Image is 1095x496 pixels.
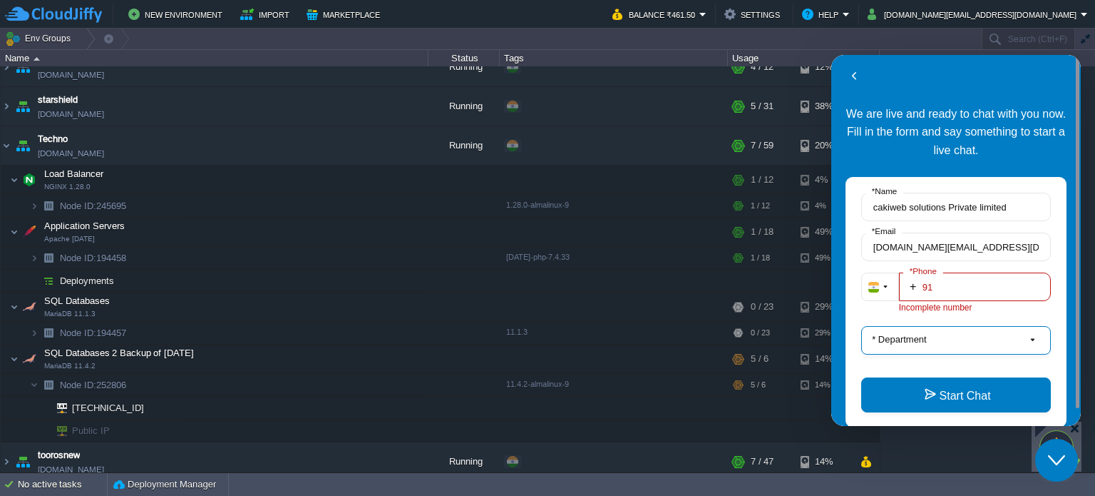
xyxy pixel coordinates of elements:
iframe: chat widget [831,55,1081,426]
a: [DOMAIN_NAME] [38,146,104,161]
a: Node ID:194458 [58,252,128,264]
img: AMDAwAAAACH5BAEAAAAALAAAAAABAAEAAAICRAEAOw== [38,247,58,269]
img: AMDAwAAAACH5BAEAAAAALAAAAAABAAEAAAICRAEAOw== [13,48,33,86]
span: MariaDB 11.1.3 [44,310,96,318]
span: 11.1.3 [506,328,528,336]
span: SQL Databases [43,295,112,307]
div: 1 / 18 [751,218,773,246]
span: SQL Databases 2 Backup of [DATE] [43,347,196,359]
img: AMDAwAAAACH5BAEAAAAALAAAAAABAAEAAAICRAEAOw== [38,420,47,442]
button: Settings [724,6,784,23]
img: AMDAwAAAACH5BAEAAAAALAAAAAABAAEAAAICRAEAOw== [34,57,40,61]
img: AMDAwAAAACH5BAEAAAAALAAAAAABAAEAAAICRAEAOw== [10,166,19,194]
a: Node ID:194457 [58,327,128,339]
span: Application Servers [43,220,127,232]
iframe: chat widget [1035,439,1081,482]
img: AMDAwAAAACH5BAEAAAAALAAAAAABAAEAAAICRAEAOw== [10,293,19,321]
span: MariaDB 11.4.2 [44,362,96,370]
span: 1.28.0-almalinux-9 [506,201,569,209]
div: 29% [801,293,847,321]
div: Usage [729,50,879,66]
div: 5 / 31 [751,87,773,126]
div: 4 / 12 [751,48,773,86]
div: 14% [801,442,847,481]
a: Techno [38,132,68,146]
img: AMDAwAAAACH5BAEAAAAALAAAAAABAAEAAAICRAEAOw== [30,247,38,269]
button: New Environment [128,6,227,23]
div: 12% [801,48,847,86]
div: 14% [801,374,847,396]
img: AMDAwAAAACH5BAEAAAAALAAAAAABAAEAAAICRAEAOw== [47,420,67,442]
img: AMDAwAAAACH5BAEAAAAALAAAAAABAAEAAAICRAEAOw== [38,397,47,419]
button: Deployment Manager [113,477,216,492]
div: 5 / 6 [751,345,768,373]
span: NGINX 1.28.0 [44,183,91,191]
div: Status [429,50,499,66]
span: 194457 [58,327,128,339]
div: 7 / 47 [751,442,773,481]
div: 49% [801,247,847,269]
div: 14% [801,345,847,373]
img: AMDAwAAAACH5BAEAAAAALAAAAAABAAEAAAICRAEAOw== [38,374,58,396]
a: Load BalancerNGINX 1.28.0 [43,168,106,179]
div: 7 / 59 [751,126,773,165]
a: SQL DatabasesMariaDB 11.1.3 [43,295,112,306]
span: Apache [DATE] [44,235,95,243]
span: 245695 [58,200,128,212]
span: Node ID: [60,380,96,390]
img: AMDAwAAAACH5BAEAAAAALAAAAAABAAEAAAICRAEAOw== [19,345,39,373]
div: 29% [801,322,847,344]
a: Public IP [71,425,112,436]
div: 5 / 6 [751,374,766,396]
div: Running [428,48,500,86]
span: 194458 [58,252,128,264]
img: CloudJiffy [5,6,102,24]
button: Marketplace [307,6,384,23]
a: SQL Databases 2 Backup of [DATE]MariaDB 11.4.2 [43,348,196,358]
div: No active tasks [18,473,107,496]
a: toorosnew [38,448,80,462]
a: [DOMAIN_NAME] [38,68,104,82]
img: AMDAwAAAACH5BAEAAAAALAAAAAABAAEAAAICRAEAOw== [13,87,33,126]
img: AMDAwAAAACH5BAEAAAAALAAAAAABAAEAAAICRAEAOw== [10,345,19,373]
span: Node ID: [60,253,96,263]
div: 0 / 23 [751,322,770,344]
div: 38% [801,87,847,126]
div: 1 / 18 [751,247,770,269]
img: AMDAwAAAACH5BAEAAAAALAAAAAABAAEAAAICRAEAOw== [38,270,58,292]
span: 252806 [58,379,128,391]
span: Deployments [58,275,116,287]
div: Tags [500,50,727,66]
img: AMDAwAAAACH5BAEAAAAALAAAAAABAAEAAAICRAEAOw== [10,218,19,246]
a: starshield [38,93,78,107]
img: AMDAwAAAACH5BAEAAAAALAAAAAABAAEAAAICRAEAOw== [30,195,38,217]
a: Node ID:252806 [58,379,128,391]
div: Running [428,87,500,126]
a: [DOMAIN_NAME] [38,107,104,121]
span: Node ID: [60,201,96,211]
span: [TECHNICAL_ID] [71,397,146,419]
div: 4% [801,195,847,217]
div: 20% [801,126,847,165]
img: AMDAwAAAACH5BAEAAAAALAAAAAABAAEAAAICRAEAOw== [47,397,67,419]
div: 1 / 12 [751,166,773,194]
img: AMDAwAAAACH5BAEAAAAALAAAAAABAAEAAAICRAEAOw== [19,293,39,321]
span: [DATE]-php-7.4.33 [506,253,570,261]
button: Env Groups [5,29,76,49]
a: [TECHNICAL_ID] [71,403,146,413]
img: AMDAwAAAACH5BAEAAAAALAAAAAABAAEAAAICRAEAOw== [30,374,38,396]
span: 11.4.2-almalinux-9 [506,380,569,388]
a: [DOMAIN_NAME] [38,462,104,477]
